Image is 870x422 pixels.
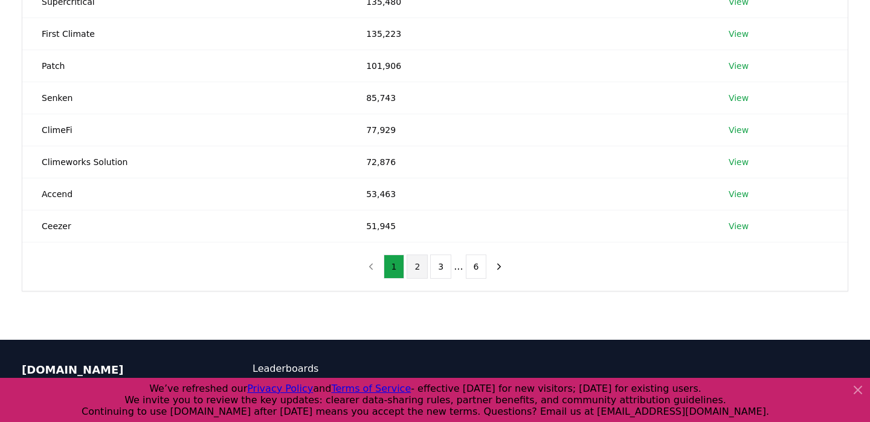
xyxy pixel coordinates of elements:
[347,210,709,242] td: 51,945
[466,255,487,279] button: 6
[407,255,428,279] button: 2
[22,178,347,210] td: Accend
[22,50,347,82] td: Patch
[729,156,749,168] a: View
[489,255,509,279] button: next page
[347,114,709,146] td: 77,929
[22,18,347,50] td: First Climate
[384,255,405,279] button: 1
[430,255,451,279] button: 3
[253,362,435,376] a: Leaderboards
[729,28,749,40] a: View
[347,50,709,82] td: 101,906
[729,124,749,136] a: View
[729,60,749,72] a: View
[347,18,709,50] td: 135,223
[347,82,709,114] td: 85,743
[22,362,204,378] p: [DOMAIN_NAME]
[729,188,749,200] a: View
[454,259,463,274] li: ...
[347,146,709,178] td: 72,876
[729,92,749,104] a: View
[22,82,347,114] td: Senken
[22,114,347,146] td: ClimeFi
[22,146,347,178] td: Climeworks Solution
[347,178,709,210] td: 53,463
[729,220,749,232] a: View
[22,210,347,242] td: Ceezer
